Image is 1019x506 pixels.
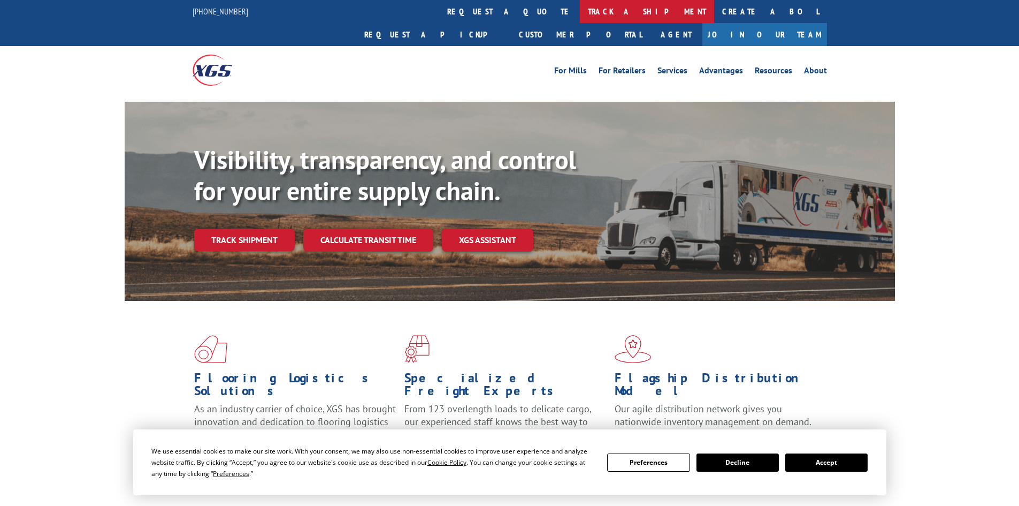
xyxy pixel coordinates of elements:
img: xgs-icon-focused-on-flooring-red [404,335,430,363]
div: We use essential cookies to make our site work. With your consent, we may also use non-essential ... [151,445,594,479]
button: Preferences [607,454,689,472]
a: Track shipment [194,229,295,251]
h1: Flooring Logistics Solutions [194,372,396,403]
a: XGS ASSISTANT [442,229,533,252]
a: Resources [755,66,792,78]
div: Cookie Consent Prompt [133,429,886,495]
a: For Retailers [599,66,646,78]
p: From 123 overlength loads to delicate cargo, our experienced staff knows the best way to move you... [404,403,607,450]
a: About [804,66,827,78]
a: [PHONE_NUMBER] [193,6,248,17]
span: Preferences [213,469,249,478]
span: Cookie Policy [427,458,466,467]
a: Join Our Team [702,23,827,46]
h1: Specialized Freight Experts [404,372,607,403]
span: As an industry carrier of choice, XGS has brought innovation and dedication to flooring logistics... [194,403,396,441]
a: For Mills [554,66,587,78]
img: xgs-icon-total-supply-chain-intelligence-red [194,335,227,363]
a: Advantages [699,66,743,78]
a: Request a pickup [356,23,511,46]
button: Decline [696,454,779,472]
a: Calculate transit time [303,229,433,252]
a: Services [657,66,687,78]
button: Accept [785,454,868,472]
b: Visibility, transparency, and control for your entire supply chain. [194,143,576,207]
img: xgs-icon-flagship-distribution-model-red [615,335,652,363]
a: Customer Portal [511,23,650,46]
a: Agent [650,23,702,46]
span: Our agile distribution network gives you nationwide inventory management on demand. [615,403,811,428]
h1: Flagship Distribution Model [615,372,817,403]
